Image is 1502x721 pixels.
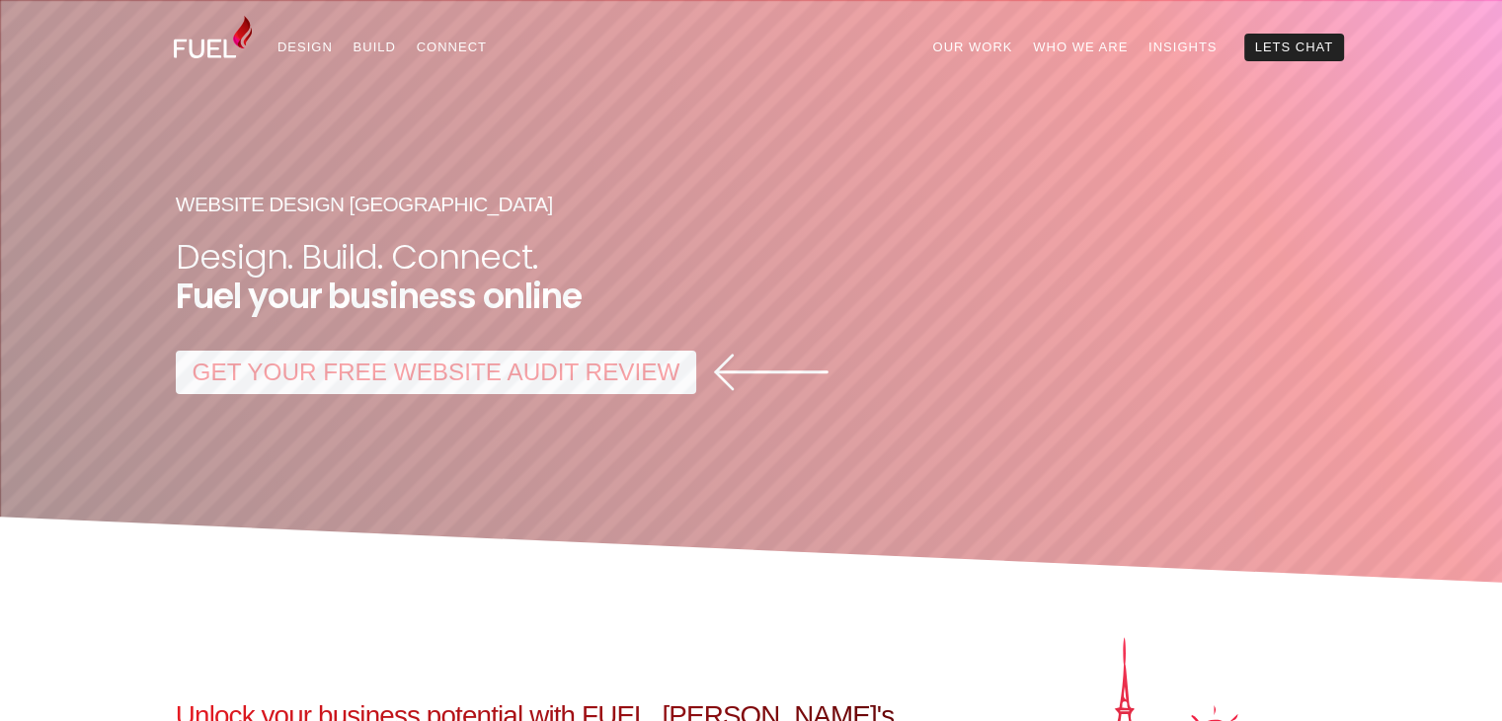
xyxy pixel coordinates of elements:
[343,34,406,62] a: Build
[406,34,497,62] a: Connect
[1244,34,1343,62] a: Lets Chat
[1023,34,1139,62] a: Who We Are
[1139,34,1227,62] a: Insights
[268,34,344,62] a: Design
[922,34,1023,62] a: Our Work
[174,16,253,58] img: Fuel Design Ltd - Website design and development company in North Shore, Auckland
